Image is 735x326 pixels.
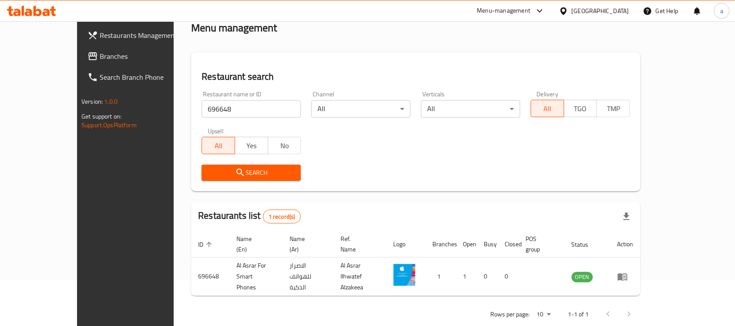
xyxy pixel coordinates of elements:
label: Upsell [208,128,224,134]
button: No [268,137,301,154]
span: Status [572,239,600,250]
button: Yes [235,137,268,154]
p: Rows per page: [491,309,530,320]
td: 0 [498,258,519,296]
span: 1.0.0 [104,96,118,107]
div: All [311,100,411,118]
button: Search [202,165,301,181]
th: Branches [426,231,456,258]
span: Name (Ar) [290,234,323,255]
span: Ref. Name [341,234,376,255]
span: TGO [568,102,594,115]
span: OPEN [572,272,593,282]
div: Export file [616,206,637,227]
div: Menu-management [477,6,531,16]
span: All [206,139,232,152]
button: All [202,137,235,154]
button: TMP [597,100,630,117]
div: Rows per page: [533,308,554,321]
td: Al Asrar For Smart Phones [229,258,283,296]
span: 1 record(s) [263,213,300,221]
th: Action [610,231,641,258]
span: a [720,6,723,16]
span: All [535,102,561,115]
a: Search Branch Phone [81,67,200,88]
span: Search [209,167,294,178]
td: 696648 [191,258,229,296]
button: TGO [564,100,597,117]
td: Al Asrar llhwatef Alzakeea [334,258,386,296]
span: TMP [600,102,627,115]
span: POS group [526,234,554,255]
h2: Menu management [191,21,277,35]
th: Closed [498,231,519,258]
a: Support.OpsPlatform [81,119,137,131]
span: ID [198,239,215,250]
td: 0 [477,258,498,296]
div: All [421,100,520,118]
span: Branches [100,51,193,61]
a: Restaurants Management [81,25,200,46]
span: Search Branch Phone [100,72,193,82]
img: Al Asrar For Smart Phones [394,264,415,286]
span: Yes [239,139,265,152]
td: 1 [426,258,456,296]
span: Get support on: [81,111,121,122]
p: 1-1 of 1 [568,309,589,320]
th: Busy [477,231,498,258]
span: Name (En) [236,234,272,255]
button: All [531,100,564,117]
span: Restaurants Management [100,30,193,41]
h2: Restaurants list [198,209,300,224]
td: 1 [456,258,477,296]
div: Menu [617,272,634,282]
h2: Restaurant search [202,70,630,83]
a: Branches [81,46,200,67]
div: [GEOGRAPHIC_DATA] [572,6,629,16]
td: الاصرار للهواتف الذكية [283,258,334,296]
table: enhanced table [191,231,641,296]
span: No [272,139,298,152]
th: Open [456,231,477,258]
th: Logo [387,231,426,258]
input: Search for restaurant name or ID.. [202,100,301,118]
span: Version: [81,96,103,107]
label: Delivery [537,91,559,97]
